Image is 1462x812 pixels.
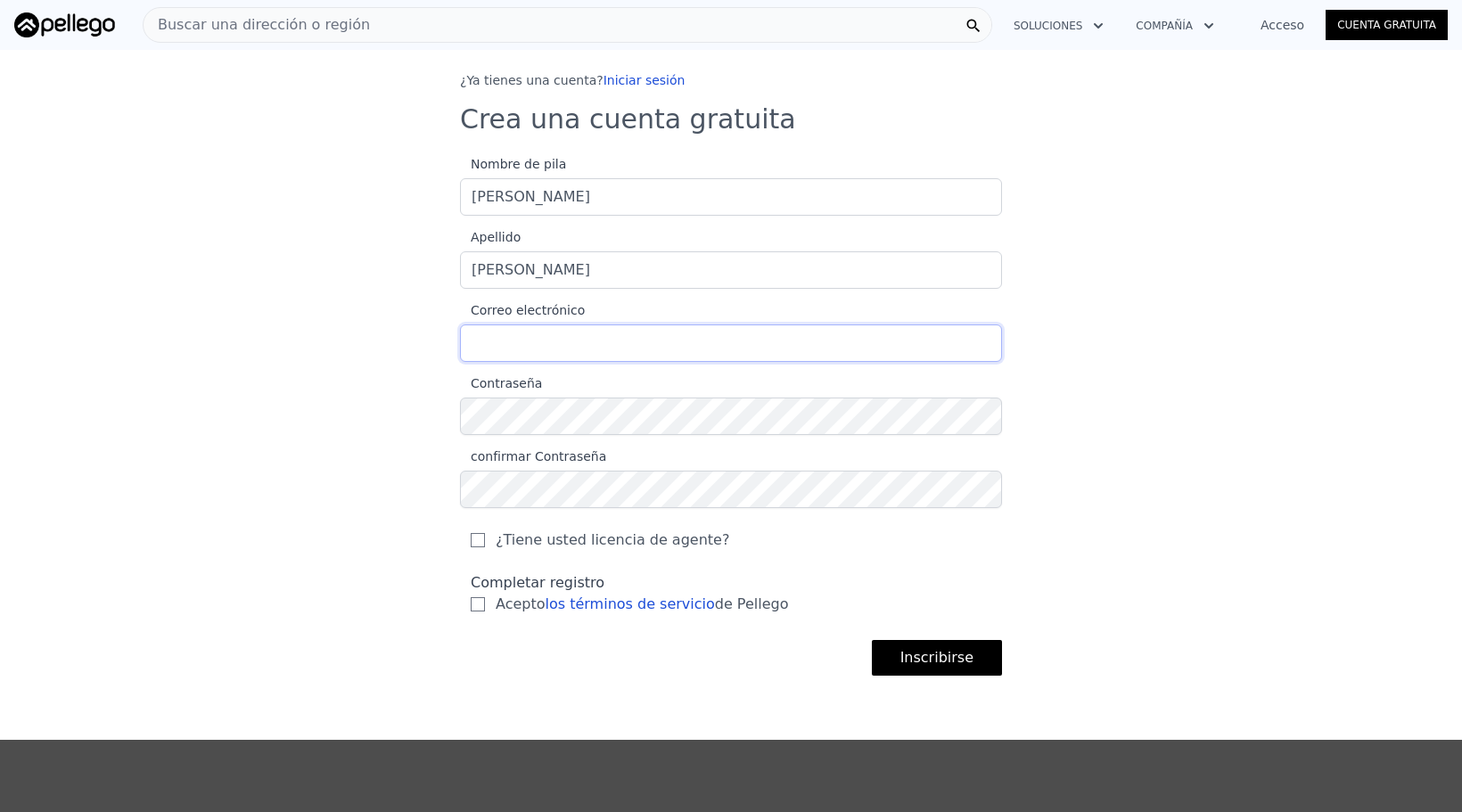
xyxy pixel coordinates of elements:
[715,595,789,612] font: de Pellego
[471,574,604,591] font: Completar registro
[460,73,604,87] font: ¿Ya tienes una cuenta?
[460,398,1002,435] input: Contraseña
[14,12,115,37] img: Pellego
[460,103,796,135] font: Crea una cuenta gratuita
[471,157,566,171] font: Nombre de pila
[460,324,1002,362] input: Correo electrónico
[1261,18,1304,32] font: Acceso
[471,597,485,611] input: Aceptolos términos de serviciode Pellego
[1136,20,1193,32] font: Compañía
[471,449,606,463] font: confirmar Contraseña
[1239,16,1326,34] a: Acceso
[900,649,973,666] font: Inscribirse
[471,303,585,317] font: Correo electrónico
[460,178,1002,216] input: Nombre de pila
[546,595,715,612] a: los términos de servicio
[604,73,686,87] a: Iniciar sesión
[471,376,542,390] font: Contraseña
[158,16,370,33] font: Buscar una dirección o región
[1121,10,1232,42] button: Compañía
[872,640,1002,676] button: Inscribirse
[1014,20,1082,32] font: Soluciones
[471,230,521,244] font: Apellido
[496,531,729,548] font: ¿Tiene usted licencia de agente?
[460,471,1002,508] input: confirmar Contraseña
[999,10,1121,42] button: Soluciones
[471,533,485,547] input: ¿Tiene usted licencia de agente?
[460,251,1002,289] input: Apellido
[496,595,546,612] font: Acepto
[1337,19,1436,31] font: Cuenta gratuita
[1326,10,1448,40] a: Cuenta gratuita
